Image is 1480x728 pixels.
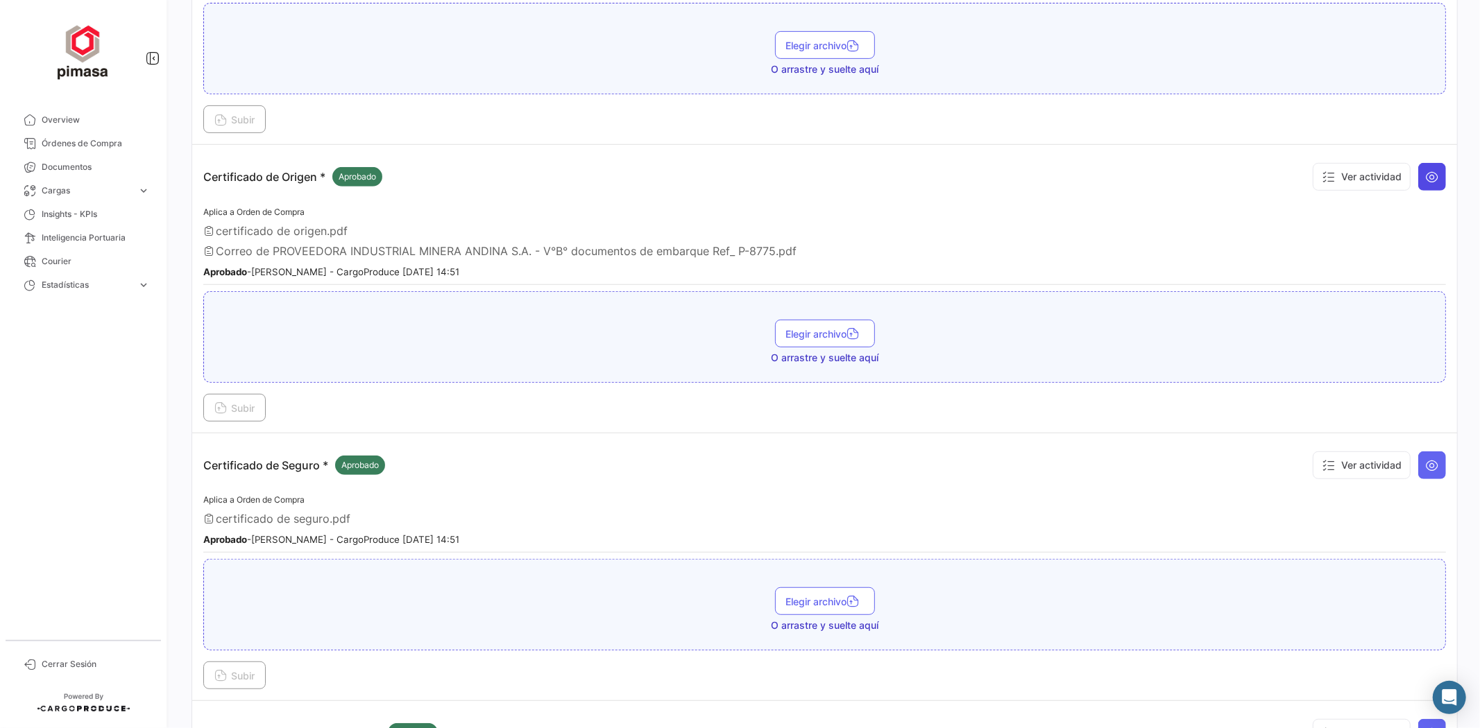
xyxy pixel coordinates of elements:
[771,351,878,365] span: O arrastre y suelte aquí
[775,31,875,59] button: Elegir archivo
[786,40,864,51] span: Elegir archivo
[203,534,247,545] b: Aprobado
[214,114,255,125] span: Subir
[775,587,875,615] button: Elegir archivo
[1433,681,1466,714] div: Abrir Intercom Messenger
[137,279,150,291] span: expand_more
[214,402,255,414] span: Subir
[775,320,875,347] button: Elegir archivo
[42,184,132,197] span: Cargas
[11,132,155,155] a: Órdenes de Compra
[203,167,382,187] p: Certificado de Origen *
[42,137,150,150] span: Órdenes de Compra
[786,596,864,607] span: Elegir archivo
[42,658,150,670] span: Cerrar Sesión
[11,202,155,226] a: Insights - KPIs
[203,105,266,133] button: Subir
[11,155,155,179] a: Documentos
[42,232,150,244] span: Inteligencia Portuaria
[214,670,255,682] span: Subir
[11,226,155,250] a: Inteligencia Portuaria
[786,328,864,340] span: Elegir archivo
[216,244,797,258] span: Correo de PROVEEDORA INDUSTRIAL MINERA ANDINA S.A. - V°B° documentos de embarque Ref_ P-8775.pdf
[771,618,878,632] span: O arrastre y suelte aquí
[203,394,266,422] button: Subir
[339,171,376,183] span: Aprobado
[216,512,350,526] span: certificado de seguro.pdf
[203,207,305,217] span: Aplica a Orden de Compra
[341,459,379,471] span: Aprobado
[1313,451,1411,479] button: Ver actividad
[11,250,155,273] a: Courier
[42,161,150,173] span: Documentos
[203,534,459,545] small: - [PERSON_NAME] - CargoProduce [DATE] 14:51
[11,108,155,132] a: Overview
[42,255,150,268] span: Courier
[203,661,266,689] button: Subir
[771,62,878,76] span: O arrastre y suelte aquí
[203,266,459,277] small: - [PERSON_NAME] - CargoProduce [DATE] 14:51
[42,208,150,220] span: Insights - KPIs
[137,184,150,197] span: expand_more
[1313,163,1411,191] button: Ver actividad
[203,456,385,475] p: Certificado de Seguro *
[42,279,132,291] span: Estadísticas
[42,114,150,126] span: Overview
[216,224,348,238] span: certificado de origen.pdf
[49,17,118,86] img: ff117959-d04a-4809-8d46-49844dc85631.png
[203,266,247,277] b: Aprobado
[203,494,305,505] span: Aplica a Orden de Compra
